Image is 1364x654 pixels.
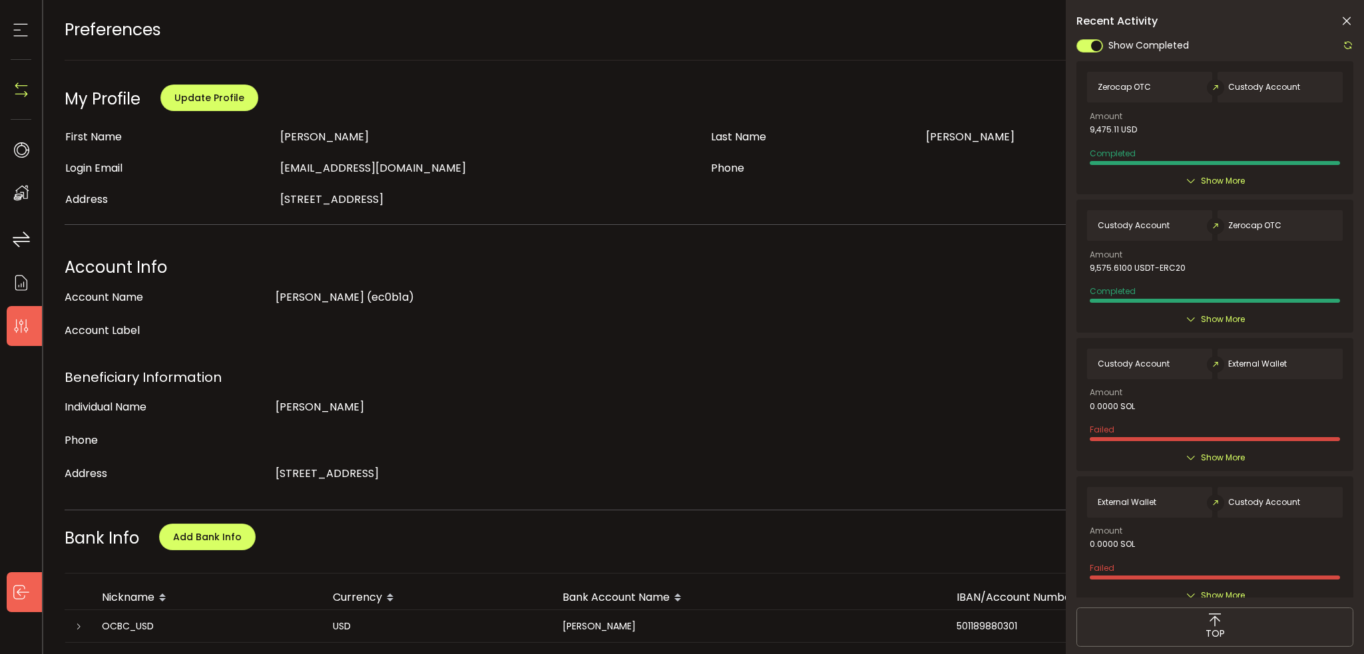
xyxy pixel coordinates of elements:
[65,364,1343,391] div: Beneficiary Information
[1228,82,1300,92] span: Custody Account
[91,619,322,634] div: OCBC_USD
[322,587,552,609] div: Currency
[91,587,322,609] div: Nickname
[65,254,1343,281] div: Account Info
[1201,589,1245,602] span: Show More
[322,619,552,634] div: USD
[1076,16,1158,27] span: Recent Activity
[65,129,122,144] span: First Name
[1090,112,1122,120] span: Amount
[1090,125,1137,134] span: 9,475.11 USD
[552,587,946,609] div: Bank Account Name
[1090,263,1186,273] span: 9,575.6100 USDT-ERC20
[276,289,414,305] span: [PERSON_NAME] (ec0b1a)
[65,460,269,487] div: Address
[65,18,161,41] span: Preferences
[1210,510,1364,654] iframe: Chat Widget
[946,619,1106,634] div: 501189880301
[1090,424,1114,435] span: Failed
[1090,251,1122,259] span: Amount
[1108,39,1189,53] span: Show Completed
[65,527,139,549] span: Bank Info
[11,80,31,100] img: N4P5cjLOiQAAAABJRU5ErkJggg==
[1201,451,1245,464] span: Show More
[173,530,242,544] span: Add Bank Info
[1098,359,1170,369] span: Custody Account
[65,88,140,110] div: My Profile
[65,394,269,420] div: Individual Name
[1098,221,1170,230] span: Custody Account
[159,524,256,550] button: Add Bank Info
[1098,498,1156,507] span: External Wallet
[280,160,466,176] span: [EMAIL_ADDRESS][DOMAIN_NAME]
[1206,627,1225,641] span: TOP
[280,192,383,207] span: [STREET_ADDRESS]
[65,284,269,311] div: Account Name
[926,129,1015,144] span: [PERSON_NAME]
[1201,174,1245,188] span: Show More
[711,129,766,144] span: Last Name
[276,466,379,481] span: [STREET_ADDRESS]
[552,619,946,634] div: [PERSON_NAME]
[1090,402,1135,411] span: 0.0000 SOL
[1090,389,1122,397] span: Amount
[65,192,108,207] span: Address
[1090,285,1136,297] span: Completed
[1228,221,1281,230] span: Zerocap OTC
[711,160,744,176] span: Phone
[65,317,269,344] div: Account Label
[65,427,269,454] div: Phone
[276,399,364,414] span: [PERSON_NAME]
[65,160,122,176] span: Login Email
[946,587,1106,609] div: IBAN/Account Number
[1228,359,1287,369] span: External Wallet
[1090,527,1122,535] span: Amount
[280,129,369,144] span: [PERSON_NAME]
[1201,313,1245,326] span: Show More
[1098,82,1151,92] span: Zerocap OTC
[160,84,258,111] button: Update Profile
[1090,540,1135,549] span: 0.0000 SOL
[1090,562,1114,573] span: Failed
[1228,498,1300,507] span: Custody Account
[174,91,244,104] span: Update Profile
[1090,148,1136,159] span: Completed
